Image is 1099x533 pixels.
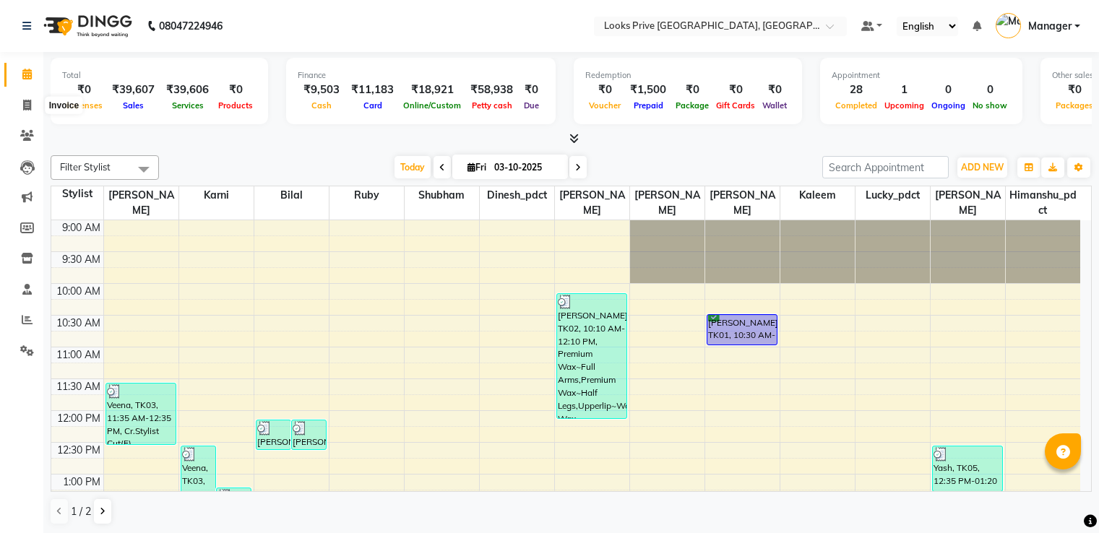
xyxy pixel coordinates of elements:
[104,186,178,220] span: [PERSON_NAME]
[712,82,759,98] div: ₹0
[395,156,431,178] span: Today
[400,100,465,110] span: Online/Custom
[931,186,1005,220] span: [PERSON_NAME]
[672,100,712,110] span: Package
[585,82,624,98] div: ₹0
[215,100,257,110] span: Products
[71,504,91,519] span: 1 / 2
[961,162,1004,173] span: ADD NEW
[179,186,254,204] span: Karni
[37,6,136,46] img: logo
[59,252,103,267] div: 9:30 AM
[520,100,543,110] span: Due
[928,100,969,110] span: Ongoing
[705,186,780,220] span: [PERSON_NAME]
[215,82,257,98] div: ₹0
[257,420,290,449] div: [PERSON_NAME], TK04, 12:10 PM-12:40 PM, Stylist Cut(M)
[712,100,759,110] span: Gift Cards
[480,186,554,204] span: Dinesh_pdct
[53,316,103,331] div: 10:30 AM
[54,443,103,458] div: 12:30 PM
[46,97,82,114] div: Invoice
[1006,186,1081,220] span: Himanshu_pdct
[106,82,160,98] div: ₹39,607
[707,315,777,344] div: [PERSON_NAME], TK01, 10:30 AM-11:00 AM, Hair Spa L'oreal(F)*
[672,82,712,98] div: ₹0
[308,100,335,110] span: Cash
[519,82,544,98] div: ₹0
[759,100,790,110] span: Wallet
[630,100,667,110] span: Prepaid
[555,186,629,220] span: [PERSON_NAME]
[832,69,1011,82] div: Appointment
[160,82,215,98] div: ₹39,606
[585,100,624,110] span: Voucher
[405,186,479,204] span: Shubham
[60,474,103,490] div: 1:00 PM
[1028,19,1072,34] span: Manager
[624,82,672,98] div: ₹1,500
[822,156,949,178] input: Search Appointment
[62,82,106,98] div: ₹0
[329,186,404,204] span: Ruby
[181,446,215,507] div: Veena, TK03, 12:35 PM-01:35 PM, Cr.Stylist Cut(F)
[119,100,147,110] span: Sales
[53,379,103,394] div: 11:30 AM
[464,162,490,173] span: Fri
[53,284,103,299] div: 10:00 AM
[298,82,345,98] div: ₹9,503
[60,161,111,173] span: Filter Stylist
[933,446,1002,491] div: Yash, TK05, 12:35 PM-01:20 PM, [PERSON_NAME] Styling
[957,157,1007,178] button: ADD NEW
[254,186,329,204] span: Bilal
[345,82,400,98] div: ₹11,183
[468,100,516,110] span: Petty cash
[630,186,704,220] span: [PERSON_NAME]
[292,420,326,449] div: [PERSON_NAME], TK02, 12:10 PM-12:40 PM, Eyebrows
[928,82,969,98] div: 0
[217,488,251,518] div: [PERSON_NAME], TK06, 01:15 PM-01:45 PM, Stylist Cut(M)
[1052,82,1097,98] div: ₹0
[54,411,103,426] div: 12:00 PM
[360,100,386,110] span: Card
[1052,100,1097,110] span: Packages
[585,69,790,82] div: Redemption
[490,157,562,178] input: 2025-10-03
[881,82,928,98] div: 1
[969,82,1011,98] div: 0
[53,347,103,363] div: 11:00 AM
[996,13,1021,38] img: Manager
[780,186,855,204] span: Kaleem
[400,82,465,98] div: ₹18,921
[832,82,881,98] div: 28
[881,100,928,110] span: Upcoming
[969,100,1011,110] span: No show
[759,82,790,98] div: ₹0
[62,69,257,82] div: Total
[1038,475,1085,519] iframe: chat widget
[832,100,881,110] span: Completed
[51,186,103,201] div: Stylist
[168,100,207,110] span: Services
[106,383,176,444] div: Veena, TK03, 11:35 AM-12:35 PM, Cr.Stylist Cut(F)
[856,186,930,204] span: Lucky_pdct
[159,6,223,46] b: 08047224946
[465,82,519,98] div: ₹58,938
[59,220,103,235] div: 9:00 AM
[557,294,626,418] div: [PERSON_NAME], TK02, 10:10 AM-12:10 PM, Premium Wax~Full Arms,Premium Wax~Half Legs,Upperlip~Wax,...
[298,69,544,82] div: Finance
